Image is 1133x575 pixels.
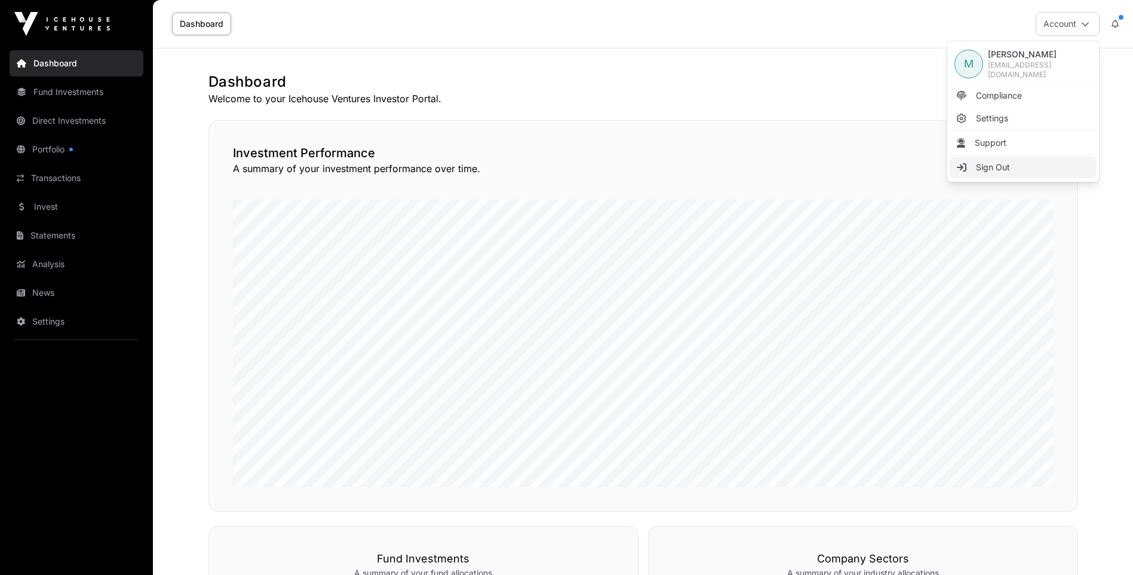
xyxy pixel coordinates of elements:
[950,157,1097,178] li: Sign Out
[950,85,1097,106] a: Compliance
[976,112,1008,124] span: Settings
[10,280,143,306] a: News
[673,550,1054,567] h3: Company Sectors
[1073,518,1133,575] iframe: Chat Widget
[950,132,1097,154] li: Support
[233,550,614,567] h3: Fund Investments
[10,251,143,277] a: Analysis
[10,194,143,220] a: Invest
[233,145,1054,161] h2: Investment Performance
[14,12,110,36] img: Icehouse Ventures Logo
[976,161,1010,173] span: Sign Out
[10,165,143,191] a: Transactions
[10,50,143,77] a: Dashboard
[10,136,143,163] a: Portfolio
[208,72,1078,91] h1: Dashboard
[976,90,1022,102] span: Compliance
[233,161,1054,176] p: A summary of your investment performance over time.
[172,13,231,35] a: Dashboard
[10,222,143,249] a: Statements
[10,308,143,335] a: Settings
[10,79,143,105] a: Fund Investments
[988,60,1092,79] span: [EMAIL_ADDRESS][DOMAIN_NAME]
[10,108,143,134] a: Direct Investments
[988,48,1092,60] span: [PERSON_NAME]
[975,137,1006,149] span: Support
[1036,12,1100,36] button: Account
[964,56,974,72] span: M
[950,108,1097,129] a: Settings
[208,91,1078,106] p: Welcome to your Icehouse Ventures Investor Portal.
